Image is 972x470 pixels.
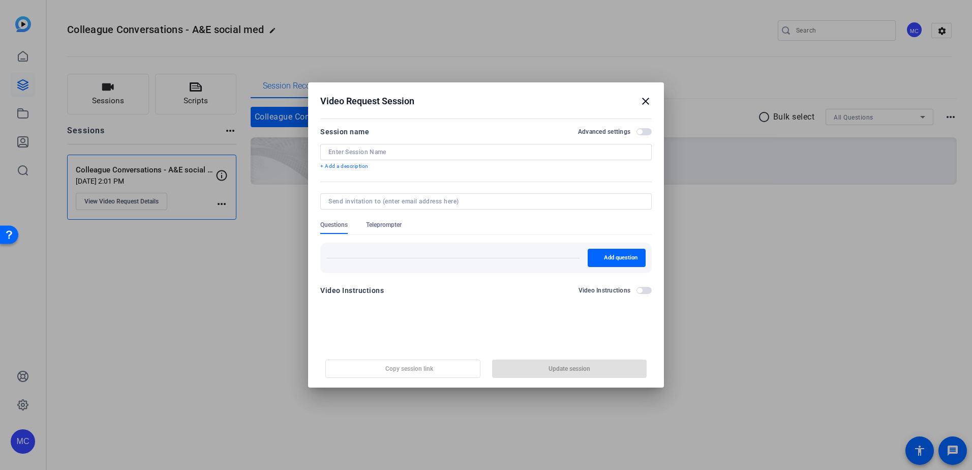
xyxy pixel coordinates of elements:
[320,221,348,229] span: Questions
[578,128,630,136] h2: Advanced settings
[320,284,384,297] div: Video Instructions
[604,254,637,262] span: Add question
[366,221,402,229] span: Teleprompter
[320,95,652,107] div: Video Request Session
[328,197,640,205] input: Send invitation to (enter email address here)
[328,148,644,156] input: Enter Session Name
[579,286,631,295] h2: Video Instructions
[640,95,652,107] mat-icon: close
[320,162,652,170] p: + Add a description
[320,126,369,138] div: Session name
[588,249,646,267] button: Add question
